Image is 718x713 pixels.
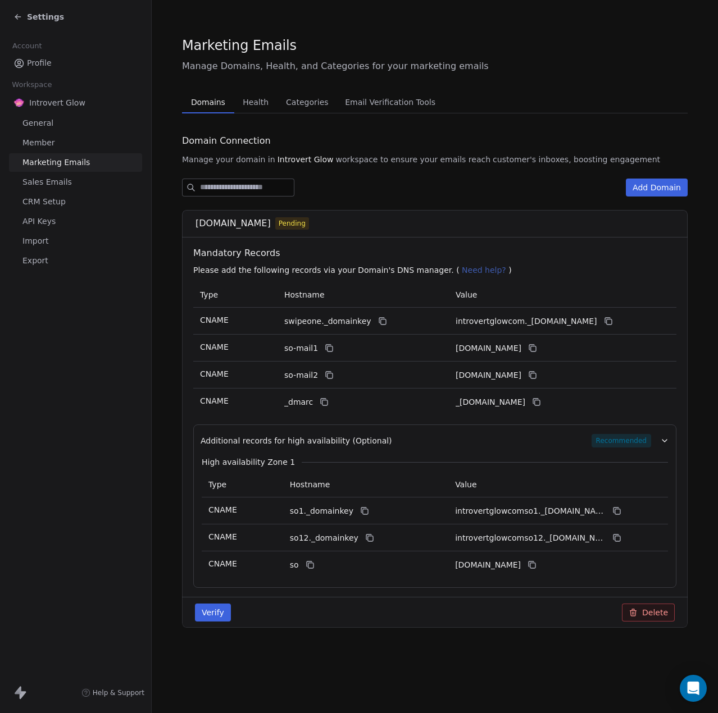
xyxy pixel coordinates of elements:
[182,37,297,54] span: Marketing Emails
[182,60,688,73] span: Manage Domains, Health, and Categories for your marketing emails
[9,232,142,250] a: Import
[200,369,229,378] span: CNAME
[200,396,229,405] span: CNAME
[9,212,142,231] a: API Keys
[182,154,275,165] span: Manage your domain in
[456,369,521,381] span: introvertglowcom2.swipeone.email
[22,176,72,188] span: Sales Emails
[455,505,606,517] span: introvertglowcomso1._domainkey.swipeone.email
[22,216,56,227] span: API Keys
[456,342,521,354] span: introvertglowcom1.swipeone.email
[456,290,477,299] span: Value
[22,117,53,129] span: General
[195,604,231,621] button: Verify
[93,688,144,697] span: Help & Support
[202,456,295,468] span: High availability Zone 1
[29,97,85,108] span: Introvert Glow
[284,316,371,327] span: swipeone._domainkey
[201,435,392,446] span: Additional records for high availability (Optional)
[208,559,237,568] span: CNAME
[27,57,52,69] span: Profile
[340,94,440,110] span: Email Verification Tools
[208,505,237,514] span: CNAME
[13,11,64,22] a: Settings
[200,342,229,351] span: CNAME
[592,434,651,447] span: Recommended
[9,153,142,172] a: Marketing Emails
[626,179,688,196] button: Add Domain
[9,114,142,132] a: General
[455,480,476,489] span: Value
[462,266,506,275] span: Need help?
[200,316,229,324] span: CNAME
[200,289,271,301] p: Type
[9,134,142,152] a: Member
[284,369,318,381] span: so-mail2
[456,316,597,327] span: introvertglowcom._domainkey.swipeone.email
[27,11,64,22] span: Settings
[290,505,353,517] span: so1._domainkey
[193,264,681,276] p: Please add the following records via your Domain's DNS manager. ( )
[622,604,675,621] button: Delete
[201,447,669,578] div: Additional records for high availability (Optional)Recommended
[22,235,48,247] span: Import
[455,532,606,544] span: introvertglowcomso12._domainkey.swipeone.email
[456,396,525,408] span: _dmarc.swipeone.email
[7,76,57,93] span: Workspace
[13,97,25,108] img: Introvert%20GLOW%20Logo%20250%20x%20250.png
[284,396,313,408] span: _dmarc
[290,480,330,489] span: Hostname
[9,173,142,191] a: Sales Emails
[187,94,230,110] span: Domains
[22,157,90,168] span: Marketing Emails
[22,137,55,149] span: Member
[290,559,299,571] span: so
[238,94,273,110] span: Health
[193,246,681,260] span: Mandatory Records
[182,134,271,148] span: Domain Connection
[336,154,491,165] span: workspace to ensure your emails reach
[22,255,48,267] span: Export
[278,154,334,165] span: Introvert Glow
[493,154,660,165] span: customer's inboxes, boosting engagement
[279,218,306,228] span: Pending
[22,196,66,208] span: CRM Setup
[81,688,144,697] a: Help & Support
[208,479,276,491] p: Type
[455,559,521,571] span: introvertglowcomso.swipeone.email
[7,38,47,54] span: Account
[9,54,142,72] a: Profile
[196,217,271,230] span: [DOMAIN_NAME]
[281,94,333,110] span: Categories
[284,290,325,299] span: Hostname
[290,532,358,544] span: so12._domainkey
[284,342,318,354] span: so-mail1
[208,532,237,541] span: CNAME
[9,252,142,270] a: Export
[680,675,707,702] div: Open Intercom Messenger
[9,193,142,211] a: CRM Setup
[201,434,669,447] button: Additional records for high availability (Optional)Recommended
